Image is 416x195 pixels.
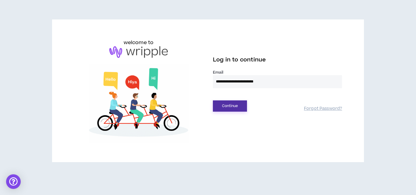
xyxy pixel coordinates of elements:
[304,106,342,112] a: Forgot Password?
[213,70,342,75] label: Email
[213,56,266,64] span: Log in to continue
[213,100,247,112] button: Continue
[6,174,21,189] div: Open Intercom Messenger
[124,39,154,46] h6: welcome to
[74,64,203,143] img: Welcome to Wripple
[109,46,168,58] img: logo-brand.png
